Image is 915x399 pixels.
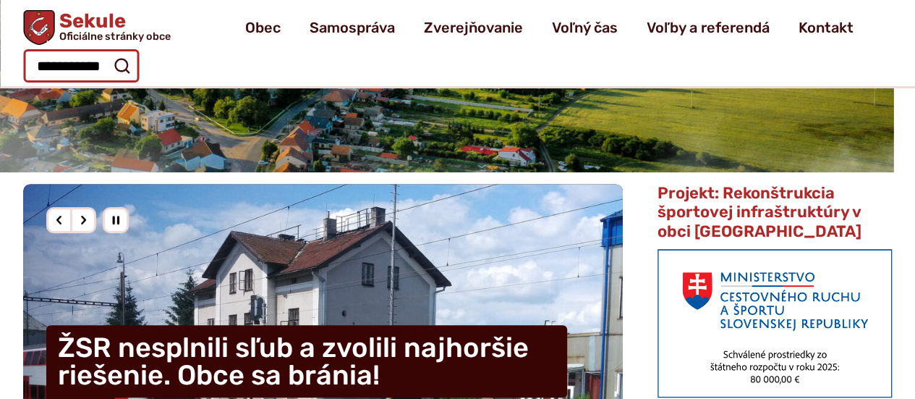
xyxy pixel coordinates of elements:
a: Logo Sekule, prejsť na domovskú stránku. [23,10,170,45]
a: Samospráva [310,7,395,48]
h1: Sekule [54,12,170,42]
img: min-cras.png [657,249,892,398]
span: Oficiálne stránky obce [59,31,171,41]
div: Pozastaviť pohyb slajdera [103,207,129,233]
span: Projekt: Rekonštrukcia športovej infraštruktúry v obci [GEOGRAPHIC_DATA] [657,183,861,241]
img: Prejsť na domovskú stránku [23,10,54,45]
a: Voľný čas [552,7,618,48]
a: Zverejňovanie [424,7,523,48]
a: Obec [245,7,281,48]
div: Nasledujúci slajd [70,207,96,233]
div: Predošlý slajd [46,207,72,233]
h4: ŽSR nesplnili sľub a zvolili najhoršie riešenie. Obce sa bránia! [46,325,567,398]
a: Kontakt [799,7,854,48]
a: Voľby a referendá [647,7,770,48]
